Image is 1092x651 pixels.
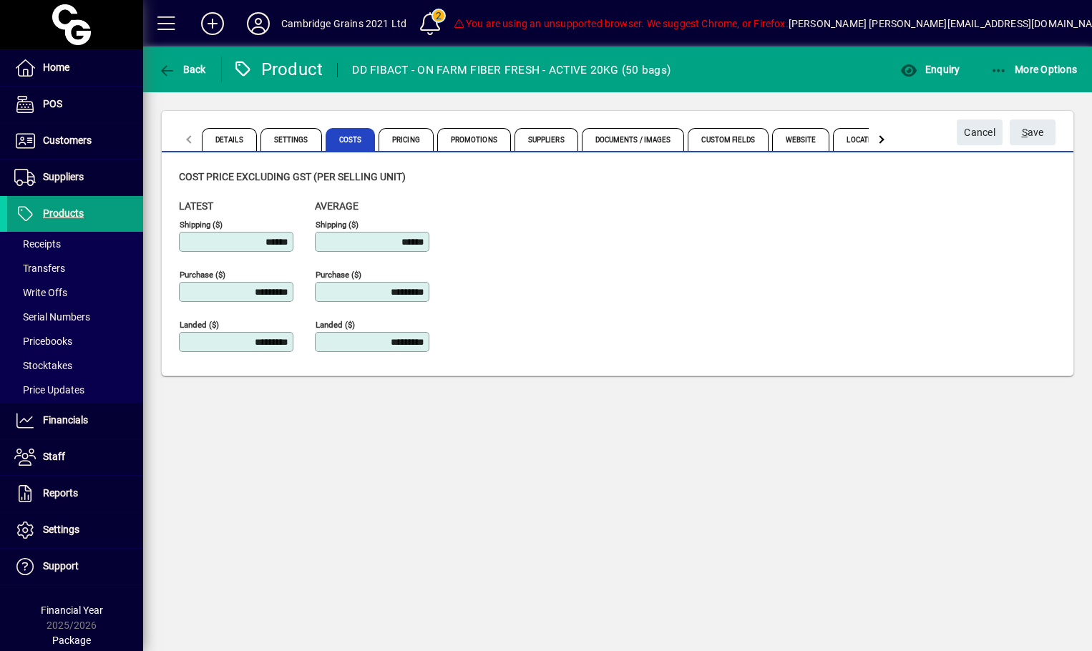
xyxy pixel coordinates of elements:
[7,123,143,159] a: Customers
[688,128,768,151] span: Custom Fields
[897,57,963,82] button: Enquiry
[43,524,79,535] span: Settings
[7,439,143,475] a: Staff
[7,403,143,439] a: Financials
[14,287,67,298] span: Write Offs
[990,64,1078,75] span: More Options
[7,353,143,378] a: Stocktakes
[179,171,406,182] span: Cost price excluding GST (per selling unit)
[14,384,84,396] span: Price Updates
[143,57,222,82] app-page-header-button: Back
[180,320,219,330] mat-label: Landed ($)
[155,57,210,82] button: Back
[158,64,206,75] span: Back
[233,58,323,81] div: Product
[43,451,65,462] span: Staff
[52,635,91,646] span: Package
[43,62,69,73] span: Home
[43,171,84,182] span: Suppliers
[7,378,143,402] a: Price Updates
[7,232,143,256] a: Receipts
[190,11,235,36] button: Add
[964,121,995,145] span: Cancel
[7,512,143,548] a: Settings
[260,128,322,151] span: Settings
[281,12,406,35] div: Cambridge Grains 2021 Ltd
[7,305,143,329] a: Serial Numbers
[7,549,143,584] a: Support
[7,50,143,86] a: Home
[453,18,788,29] span: You are using an unsupported browser. We suggest Chrome, or Firefox.
[515,128,578,151] span: Suppliers
[14,336,72,347] span: Pricebooks
[900,64,960,75] span: Enquiry
[43,560,79,572] span: Support
[180,220,223,230] mat-label: Shipping ($)
[14,360,72,371] span: Stocktakes
[772,128,830,151] span: Website
[7,160,143,195] a: Suppliers
[179,200,213,212] span: Latest
[41,604,103,616] span: Financial Year
[957,119,1003,145] button: Cancel
[352,59,671,82] div: DD FIBACT - ON FARM FIBER FRESH - ACTIVE 20KG (50 bags)
[379,128,434,151] span: Pricing
[235,11,281,36] button: Profile
[315,200,359,212] span: Average
[43,207,84,219] span: Products
[43,414,88,426] span: Financials
[7,329,143,353] a: Pricebooks
[43,134,92,146] span: Customers
[202,128,257,151] span: Details
[7,87,143,122] a: POS
[1022,127,1028,138] span: S
[316,320,355,330] mat-label: Landed ($)
[987,57,1081,82] button: More Options
[316,220,359,230] mat-label: Shipping ($)
[43,487,78,499] span: Reports
[437,128,511,151] span: Promotions
[7,280,143,305] a: Write Offs
[582,128,685,151] span: Documents / Images
[14,263,65,274] span: Transfers
[180,270,225,280] mat-label: Purchase ($)
[833,128,898,151] span: Locations
[1010,119,1056,145] button: Save
[14,311,90,323] span: Serial Numbers
[1022,121,1044,145] span: ave
[7,256,143,280] a: Transfers
[7,476,143,511] a: Reports
[43,98,62,109] span: POS
[326,128,376,151] span: Costs
[14,238,61,250] span: Receipts
[316,270,361,280] mat-label: Purchase ($)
